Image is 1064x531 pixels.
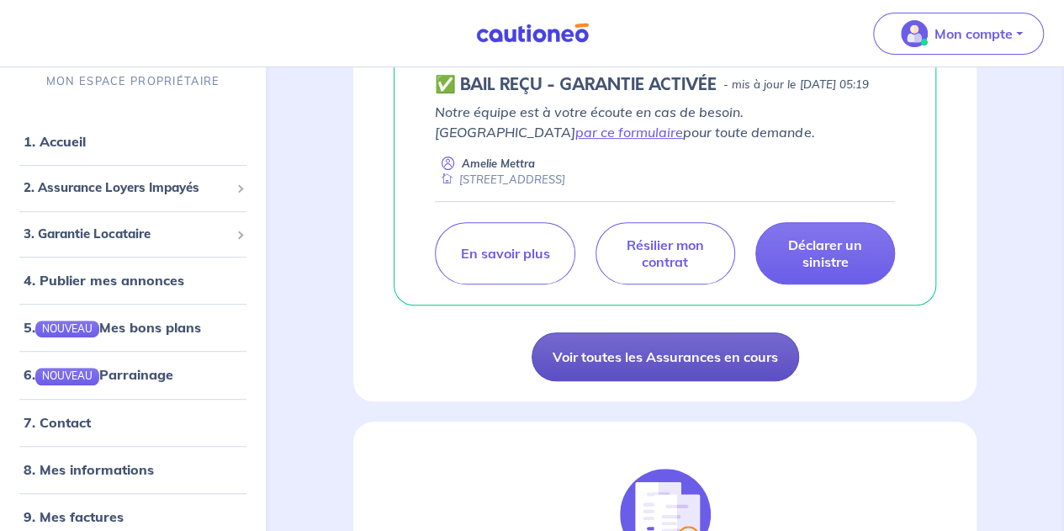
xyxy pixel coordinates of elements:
[24,319,201,336] a: 5.NOUVEAUMes bons plans
[7,406,259,439] div: 7. Contact
[723,77,868,93] p: - mis à jour le [DATE] 05:19
[24,272,184,289] a: 4. Publier mes annonces
[873,13,1044,55] button: illu_account_valid_menu.svgMon compte
[776,236,874,270] p: Déclarer un sinistre
[24,414,91,431] a: 7. Contact
[596,222,735,284] a: Résilier mon contrat
[46,73,220,89] p: MON ESPACE PROPRIÉTAIRE
[460,245,549,262] p: En savoir plus
[435,75,717,95] h5: ✅ BAIL REÇU - GARANTIE ACTIVÉE
[7,453,259,486] div: 8. Mes informations
[7,311,259,344] div: 5.NOUVEAUMes bons plans
[469,23,596,44] img: Cautioneo
[934,24,1013,44] p: Mon compte
[7,358,259,391] div: 6.NOUVEAUParrainage
[435,75,895,95] div: state: CONTRACT-VALIDATED, Context: ,MAYBE-CERTIFICATE,,LESSOR-DOCUMENTS,IS-ODEALIM
[7,218,259,251] div: 3. Garantie Locataire
[7,125,259,158] div: 1. Accueil
[435,222,574,284] a: En savoir plus
[24,366,173,383] a: 6.NOUVEAUParrainage
[24,508,124,525] a: 9. Mes factures
[901,20,928,47] img: illu_account_valid_menu.svg
[755,222,895,284] a: Déclarer un sinistre
[462,156,535,172] p: Amelie Mettra
[24,461,154,478] a: 8. Mes informations
[575,124,683,141] a: par ce formulaire
[24,178,230,198] span: 2. Assurance Loyers Impayés
[617,236,714,270] p: Résilier mon contrat
[532,332,799,381] a: Voir toutes les Assurances en cours
[24,133,86,150] a: 1. Accueil
[24,225,230,244] span: 3. Garantie Locataire
[435,172,565,188] div: [STREET_ADDRESS]
[7,263,259,297] div: 4. Publier mes annonces
[7,172,259,204] div: 2. Assurance Loyers Impayés
[435,102,895,142] p: Notre équipe est à votre écoute en cas de besoin. [GEOGRAPHIC_DATA] pour toute demande.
